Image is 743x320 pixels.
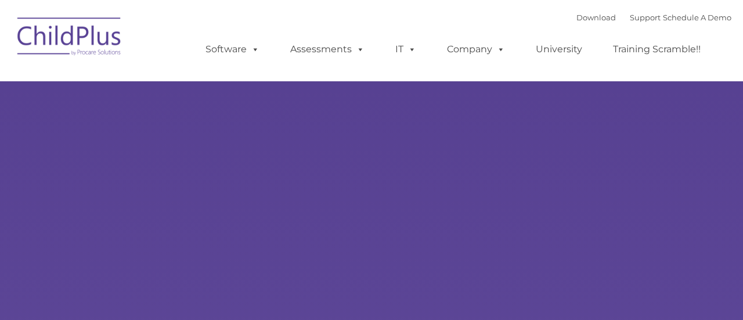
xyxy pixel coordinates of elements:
[663,13,731,22] a: Schedule A Demo
[576,13,616,22] a: Download
[384,38,428,61] a: IT
[12,9,128,67] img: ChildPlus by Procare Solutions
[435,38,517,61] a: Company
[524,38,594,61] a: University
[279,38,376,61] a: Assessments
[630,13,661,22] a: Support
[601,38,712,61] a: Training Scramble!!
[194,38,271,61] a: Software
[576,13,731,22] font: |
